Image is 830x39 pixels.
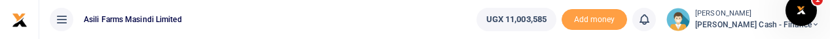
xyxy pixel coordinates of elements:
a: Add money [562,14,627,23]
a: profile-user [PERSON_NAME] [PERSON_NAME] Cash - Finance [666,8,820,31]
span: Asili Farms Masindi Limited [79,14,187,25]
span: Add money [562,9,627,31]
li: Toup your wallet [562,9,627,31]
span: UGX 11,003,585 [486,13,547,26]
a: logo-small logo-large logo-large [12,14,27,24]
img: profile-user [666,8,690,31]
span: [PERSON_NAME] Cash - Finance [695,19,820,31]
img: logo-small [12,12,27,28]
li: Wallet ballance [471,8,562,31]
small: [PERSON_NAME] [695,8,820,19]
a: UGX 11,003,585 [477,8,556,31]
